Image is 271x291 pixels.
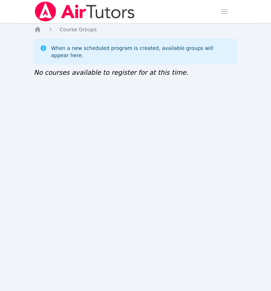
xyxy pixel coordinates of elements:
img: Air Tutors [34,1,135,22]
a: Course Groups [60,26,97,33]
span: No courses available to register for at this time. [34,69,189,76]
span: Course Groups [60,27,97,32]
nav: Breadcrumb [34,26,237,33]
div: When a new scheduled program is created, available groups will appear here. [51,45,232,59]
